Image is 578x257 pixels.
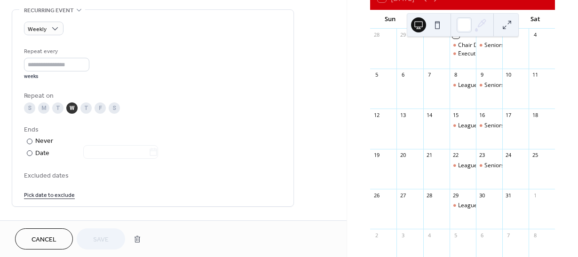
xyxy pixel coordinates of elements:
div: League Darts [458,81,493,89]
div: 14 [426,111,433,118]
div: Seniors Exercises [476,81,502,89]
div: League Darts [458,122,493,130]
div: 10 [505,71,512,78]
div: Tue [426,10,451,29]
div: 5 [452,232,459,239]
div: F [95,102,106,114]
div: League Darts [450,202,476,210]
div: 21 [426,152,433,159]
div: Mon [402,10,427,29]
div: Chair Dance Yoga [458,41,505,49]
div: Sun [378,10,402,29]
div: Never [35,136,54,146]
div: 4 [426,232,433,239]
div: M [38,102,49,114]
div: League Darts [450,122,476,130]
div: League Darts [450,162,476,170]
div: 19 [373,152,380,159]
div: S [109,102,120,114]
div: 17 [505,111,512,118]
div: Fri [499,10,523,29]
div: 25 [531,152,538,159]
div: Seniors Exercises [484,41,530,49]
div: Wed [451,10,475,29]
div: Ends [24,125,280,135]
div: 1 [531,192,538,199]
div: League Darts [450,81,476,89]
div: 2 [479,31,486,39]
div: 26 [373,192,380,199]
div: Thu [475,10,499,29]
div: Seniors Exercises [476,122,502,130]
span: Excluded dates [24,171,282,181]
button: Cancel [15,228,73,249]
div: 2 [373,232,380,239]
span: Pick date to exclude [24,190,75,200]
div: 7 [426,71,433,78]
div: Executive Meeting [458,50,506,58]
div: 30 [426,31,433,39]
div: Executive Meeting [450,50,476,58]
div: 6 [479,232,486,239]
div: 9 [479,71,486,78]
div: weeks [24,73,89,80]
div: 5 [373,71,380,78]
div: S [24,102,35,114]
div: 7 [505,232,512,239]
span: Recurring event [24,6,74,16]
span: Cancel [32,235,56,245]
div: 1 [452,31,459,39]
div: 15 [452,111,459,118]
div: 31 [505,192,512,199]
div: W [66,102,78,114]
div: 6 [399,71,406,78]
div: 3 [505,31,512,39]
div: 20 [399,152,406,159]
div: Repeat on [24,91,280,101]
div: 3 [399,232,406,239]
div: 28 [373,31,380,39]
div: 28 [426,192,433,199]
div: 23 [479,152,486,159]
div: 18 [531,111,538,118]
div: League Darts [458,162,493,170]
div: Seniors Exercises [476,41,502,49]
div: 8 [452,71,459,78]
div: Date [35,148,158,159]
div: 29 [399,31,406,39]
div: 4 [531,31,538,39]
div: 16 [479,111,486,118]
div: League Darts [458,202,493,210]
div: 24 [505,152,512,159]
span: Weekly [28,24,47,35]
div: T [80,102,92,114]
span: Event image [24,218,61,228]
div: 22 [452,152,459,159]
div: 30 [479,192,486,199]
div: 29 [452,192,459,199]
div: Repeat every [24,47,87,56]
div: Seniors Exercises [484,81,530,89]
div: Seniors Exercises [476,162,502,170]
div: Seniors Exercises [484,162,530,170]
div: 27 [399,192,406,199]
div: Sat [523,10,547,29]
div: Seniors Exercises [484,122,530,130]
div: 12 [373,111,380,118]
div: T [52,102,63,114]
div: 8 [531,232,538,239]
div: Chair Dance Yoga [450,41,476,49]
div: 11 [531,71,538,78]
div: 13 [399,111,406,118]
